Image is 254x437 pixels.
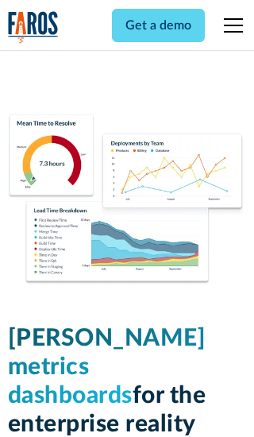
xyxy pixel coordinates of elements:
[8,11,59,44] img: Logo of the analytics and reporting company Faros.
[8,327,206,408] span: [PERSON_NAME] metrics dashboards
[214,6,246,44] div: menu
[112,9,205,42] a: Get a demo
[8,11,59,44] a: home
[8,114,247,286] img: Dora Metrics Dashboard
